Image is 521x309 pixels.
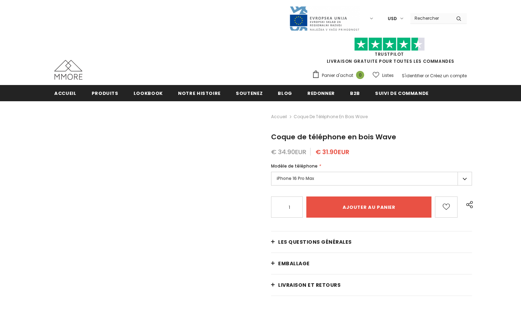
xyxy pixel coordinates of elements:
a: Accueil [54,85,76,101]
a: TrustPilot [375,51,404,57]
input: Ajouter au panier [306,196,431,218]
a: Les questions générales [271,231,472,253]
img: Cas MMORE [54,60,82,80]
span: Redonner [307,90,335,97]
a: Lookbook [134,85,163,101]
img: Faites confiance aux étoiles pilotes [354,37,425,51]
span: Listes [382,72,394,79]
span: € 31.90EUR [315,147,349,156]
a: EMBALLAGE [271,253,472,274]
a: Suivi de commande [375,85,429,101]
img: Javni Razpis [289,6,360,31]
span: USD [388,15,397,22]
a: Créez un compte [430,73,467,79]
span: B2B [350,90,360,97]
span: or [425,73,429,79]
span: LIVRAISON GRATUITE POUR TOUTES LES COMMANDES [312,41,467,64]
span: Les questions générales [278,238,352,246]
label: iPhone 16 Pro Max [271,172,472,186]
a: Panier d'achat 0 [312,70,368,81]
a: Accueil [271,113,287,121]
a: Javni Razpis [289,15,360,21]
span: Accueil [54,90,76,97]
a: Blog [278,85,292,101]
a: Listes [373,69,394,81]
span: EMBALLAGE [278,260,310,267]
span: Coque de téléphone en bois Wave [271,132,396,142]
span: Lookbook [134,90,163,97]
span: Livraison et retours [278,281,341,289]
a: soutenez [236,85,263,101]
span: Panier d'achat [322,72,353,79]
span: soutenez [236,90,263,97]
span: Produits [92,90,118,97]
span: € 34.90EUR [271,147,306,156]
span: Modèle de téléphone [271,163,318,169]
a: Notre histoire [178,85,221,101]
span: Coque de téléphone en bois Wave [294,113,368,121]
input: Search Site [410,13,451,23]
span: Blog [278,90,292,97]
span: 0 [356,71,364,79]
a: B2B [350,85,360,101]
a: Redonner [307,85,335,101]
span: Notre histoire [178,90,221,97]
a: Livraison et retours [271,274,472,296]
span: Suivi de commande [375,90,429,97]
a: S'identifier [402,73,424,79]
a: Produits [92,85,118,101]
